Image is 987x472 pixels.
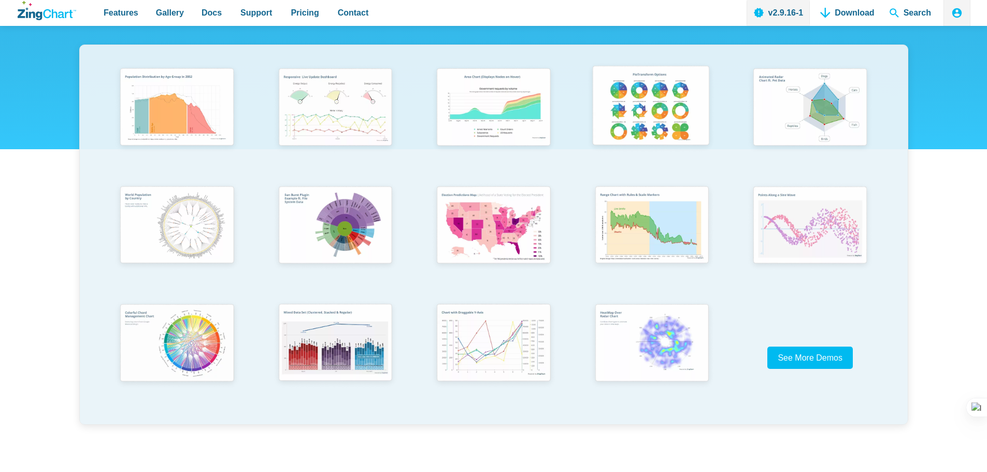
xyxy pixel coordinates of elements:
[156,6,184,20] span: Gallery
[98,63,256,181] a: Population Distribution by Age Group in 2052
[589,299,715,390] img: Heatmap Over Radar Chart
[113,299,240,390] img: Colorful Chord Management Chart
[113,63,240,153] img: Population Distribution by Age Group in 2052
[98,299,256,417] a: Colorful Chord Management Chart
[291,6,319,20] span: Pricing
[747,63,873,153] img: Animated Radar Chart ft. Pet Data
[338,6,369,20] span: Contact
[272,181,398,271] img: Sun Burst Plugin Example ft. File System Data
[573,63,731,181] a: Pie Transform Options
[98,181,256,299] a: World Population by Country
[778,353,842,362] span: See More Demos
[430,63,556,153] img: Area Chart (Displays Nodes on Hover)
[272,299,398,389] img: Mixed Data Set (Clustered, Stacked, and Regular)
[585,61,716,154] img: Pie Transform Options
[573,181,731,299] a: Range Chart with Rultes & Scale Markers
[589,181,715,272] img: Range Chart with Rultes & Scale Markers
[747,181,873,271] img: Points Along a Sine Wave
[18,1,76,20] a: ZingChart Logo. Click to return to the homepage
[104,6,138,20] span: Features
[430,181,556,271] img: Election Predictions Map
[414,181,573,299] a: Election Predictions Map
[256,181,414,299] a: Sun Burst Plugin Example ft. File System Data
[272,63,398,153] img: Responsive Live Update Dashboard
[414,299,573,417] a: Chart with Draggable Y-Axis
[240,6,272,20] span: Support
[256,299,414,417] a: Mixed Data Set (Clustered, Stacked, and Regular)
[430,299,556,390] img: Chart with Draggable Y-Axis
[414,63,573,181] a: Area Chart (Displays Nodes on Hover)
[731,181,890,299] a: Points Along a Sine Wave
[202,6,222,20] span: Docs
[573,299,731,417] a: Heatmap Over Radar Chart
[767,347,853,369] a: See More Demos
[256,63,414,181] a: Responsive Live Update Dashboard
[731,63,890,181] a: Animated Radar Chart ft. Pet Data
[113,181,240,272] img: World Population by Country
